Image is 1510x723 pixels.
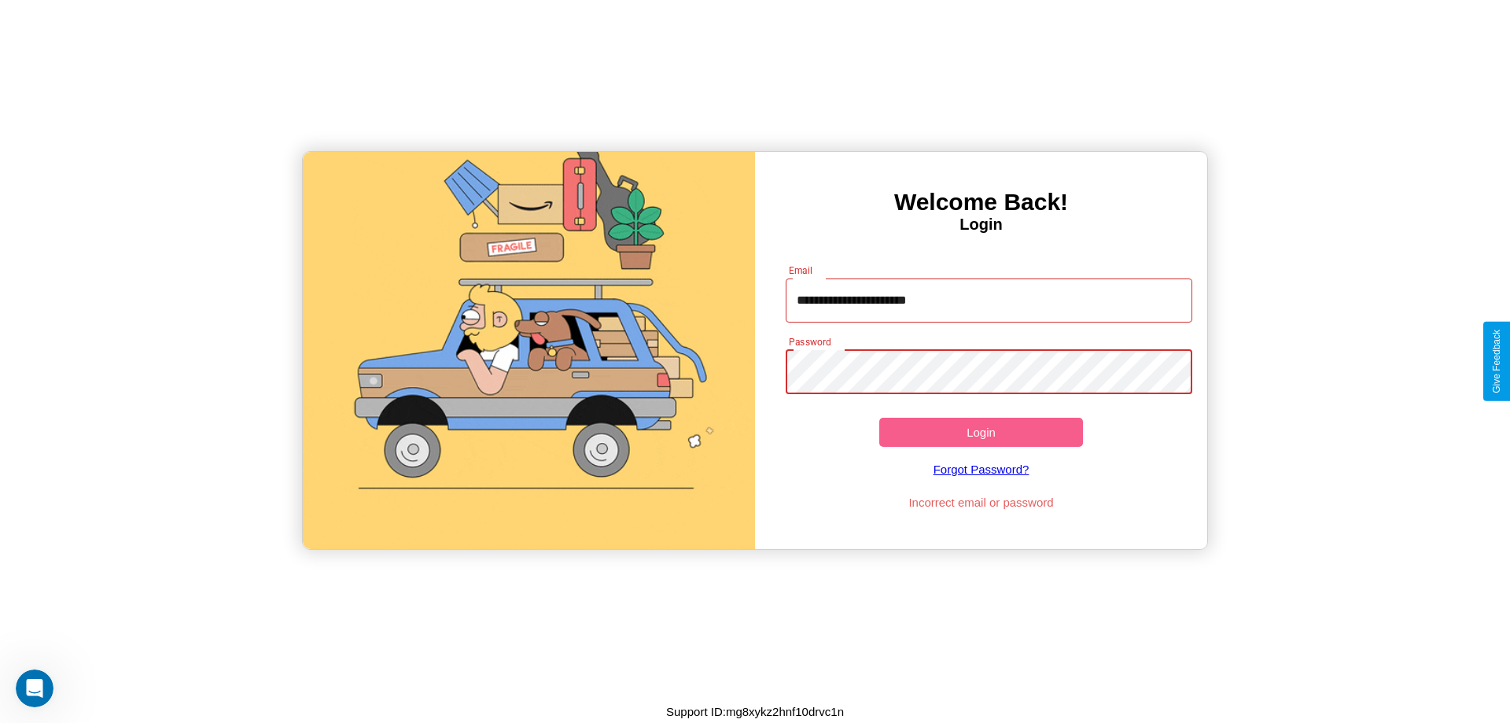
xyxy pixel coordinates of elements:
img: gif [303,152,755,549]
p: Support ID: mg8xykz2hnf10drvc1n [666,701,844,722]
button: Login [879,418,1083,447]
a: Forgot Password? [778,447,1185,492]
h3: Welcome Back! [755,189,1207,216]
label: Email [789,264,813,277]
div: Give Feedback [1491,330,1502,393]
iframe: Intercom live chat [16,670,53,707]
label: Password [789,335,830,349]
h4: Login [755,216,1207,234]
p: Incorrect email or password [778,492,1185,513]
